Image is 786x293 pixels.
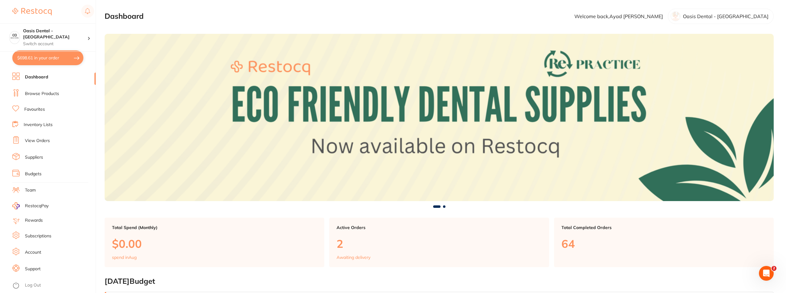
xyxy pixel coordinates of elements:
a: Favourites [24,106,45,113]
p: Active Orders [337,225,541,230]
h2: [DATE] Budget [105,277,774,286]
a: Rewards [25,217,43,224]
p: $0.00 [112,237,317,250]
a: Dashboard [25,74,48,80]
p: Total Completed Orders [561,225,766,230]
img: Dashboard [105,34,774,201]
a: Log Out [25,282,41,288]
h2: Dashboard [105,12,144,21]
a: Total Spend (Monthly)$0.00spend inAug [105,218,324,267]
iframe: Intercom live chat [759,266,774,281]
a: Subscriptions [25,233,51,239]
button: Log Out [12,281,94,291]
p: 2 [337,237,541,250]
a: Support [25,266,41,272]
a: RestocqPay [12,202,49,209]
img: RestocqPay [12,202,20,209]
p: Oasis Dental - [GEOGRAPHIC_DATA] [683,14,768,19]
a: View Orders [25,138,50,144]
a: Active Orders2Awaiting delivery [329,218,549,267]
p: Switch account [23,41,87,47]
a: Total Completed Orders64 [554,218,774,267]
a: Browse Products [25,91,59,97]
button: $698.61 in your order [12,50,83,65]
img: Restocq Logo [12,8,52,15]
a: Team [25,187,36,193]
span: 2 [772,266,776,271]
span: RestocqPay [25,203,49,209]
p: Welcome back, Ayad [PERSON_NAME] [574,14,663,19]
p: Total Spend (Monthly) [112,225,317,230]
a: Restocq Logo [12,5,52,19]
a: Budgets [25,171,42,177]
a: Account [25,249,41,255]
p: Awaiting delivery [337,255,370,260]
p: spend in Aug [112,255,137,260]
p: 64 [561,237,766,250]
a: Suppliers [25,154,43,160]
h4: Oasis Dental - West End [23,28,87,40]
img: Oasis Dental - West End [10,31,20,42]
a: Inventory Lists [24,122,53,128]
